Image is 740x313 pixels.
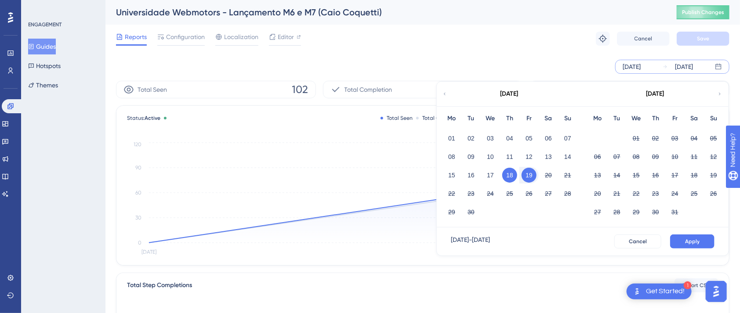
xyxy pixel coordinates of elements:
img: launcher-image-alternative-text [632,286,642,297]
span: Export CSV [683,282,711,289]
button: Save [677,32,729,46]
button: Guides [28,39,56,54]
button: 02 [648,131,663,146]
span: Reports [125,32,147,42]
span: Publish Changes [682,9,724,16]
button: 15 [444,168,459,183]
span: Apply [685,238,700,245]
button: Cancel [617,32,670,46]
button: 12 [706,149,721,164]
button: 14 [609,168,624,183]
button: 25 [687,186,702,201]
button: 02 [464,131,479,146]
button: 11 [502,149,517,164]
tspan: 0 [138,240,141,246]
span: Editor [278,32,294,42]
button: 22 [444,186,459,201]
button: 28 [609,205,624,219]
button: 28 [560,186,575,201]
button: Publish Changes [677,5,729,19]
button: 22 [629,186,644,201]
div: We [481,113,500,124]
tspan: 60 [135,190,141,196]
div: 1 [684,281,692,289]
span: Cancel [635,35,653,42]
button: 10 [667,149,682,164]
button: 08 [444,149,459,164]
button: 29 [629,205,644,219]
button: 21 [609,186,624,201]
button: 04 [687,131,702,146]
button: 25 [502,186,517,201]
tspan: 120 [134,142,141,148]
button: 23 [464,186,479,201]
iframe: UserGuiding AI Assistant Launcher [703,278,729,305]
button: 26 [522,186,537,201]
button: 03 [483,131,498,146]
button: 29 [444,205,459,219]
button: Themes [28,77,58,93]
button: 18 [502,168,517,183]
button: 09 [464,149,479,164]
button: 06 [590,149,605,164]
button: 14 [560,149,575,164]
span: Save [697,35,709,42]
div: Tu [461,113,481,124]
button: 05 [522,131,537,146]
div: Open Get Started! checklist, remaining modules: 1 [627,284,692,299]
div: Sa [685,113,704,124]
button: 20 [590,186,605,201]
div: Universidade Webmotors - Lançamento M6 e M7 (Caio Coquetti) [116,6,655,18]
div: ENGAGEMENT [28,21,62,28]
button: 21 [560,168,575,183]
button: 18 [687,168,702,183]
button: 04 [502,131,517,146]
span: Total Completion [345,84,392,95]
button: 24 [483,186,498,201]
span: Configuration [166,32,205,42]
button: 05 [706,131,721,146]
div: [DATE] - [DATE] [451,234,490,248]
button: 03 [667,131,682,146]
div: Th [646,113,665,124]
button: 27 [590,205,605,219]
button: 30 [648,205,663,219]
button: 12 [522,149,537,164]
div: Total Completion [416,115,465,122]
button: 13 [541,149,556,164]
span: Status: [127,115,160,122]
tspan: [DATE] [141,249,156,255]
div: Mo [442,113,461,124]
div: Total Seen [381,115,413,122]
button: 20 [541,168,556,183]
div: Sa [539,113,558,124]
span: Cancel [629,238,647,245]
button: 30 [464,205,479,219]
div: Th [500,113,519,124]
button: 09 [648,149,663,164]
button: 19 [522,168,537,183]
button: 01 [629,131,644,146]
button: 08 [629,149,644,164]
span: Need Help? [21,2,55,13]
div: We [627,113,646,124]
button: 27 [541,186,556,201]
div: [DATE] [646,89,664,99]
div: Su [558,113,577,124]
button: Hotspots [28,58,61,74]
button: Export CSV [675,278,718,292]
div: [DATE] [501,89,519,99]
button: 19 [706,168,721,183]
span: Total Seen [138,84,167,95]
button: 01 [444,131,459,146]
button: 07 [560,131,575,146]
span: 102 [292,83,308,97]
button: 26 [706,186,721,201]
button: Cancel [614,234,661,248]
tspan: 30 [135,215,141,221]
button: 07 [609,149,624,164]
button: 16 [464,168,479,183]
div: Fr [519,113,539,124]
